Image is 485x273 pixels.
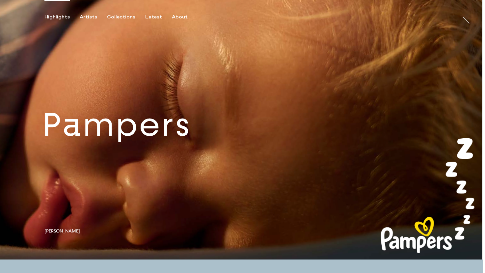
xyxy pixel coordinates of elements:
[172,14,188,20] div: About
[107,14,135,20] div: Collections
[80,14,107,20] button: Artists
[145,14,162,20] div: Latest
[44,14,80,20] button: Highlights
[44,14,70,20] div: Highlights
[145,14,172,20] button: Latest
[80,14,97,20] div: Artists
[172,14,198,20] button: About
[107,14,145,20] button: Collections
